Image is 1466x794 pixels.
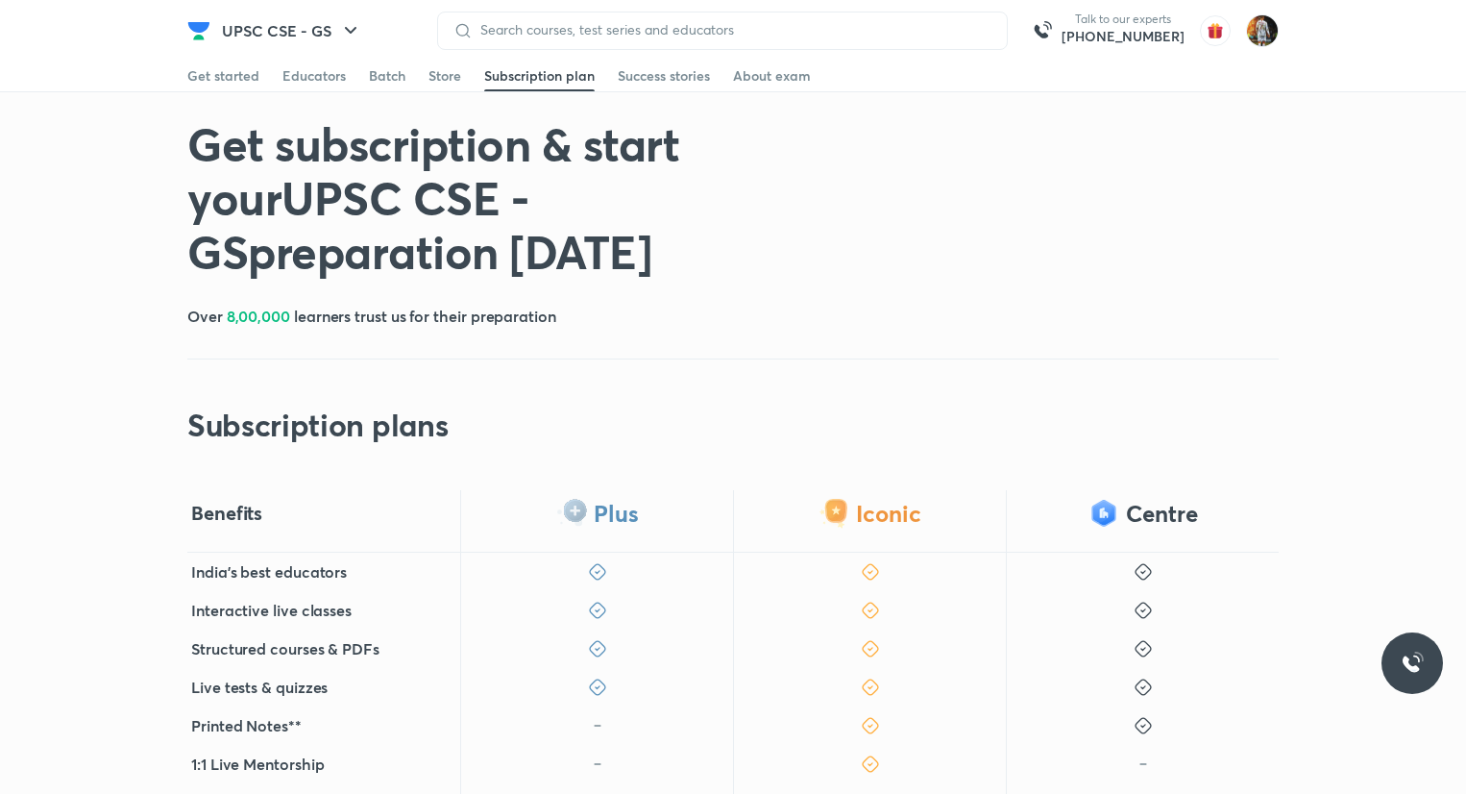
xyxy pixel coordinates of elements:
img: ttu [1401,652,1424,675]
button: UPSC CSE - GS [210,12,374,50]
h1: Get subscription & start your UPSC CSE - GS preparation [DATE] [187,116,843,278]
a: Subscription plan [484,61,595,91]
a: Batch [369,61,405,91]
div: Batch [369,66,405,86]
h5: Interactive live classes [191,599,352,622]
a: Educators [282,61,346,91]
input: Search courses, test series and educators [473,22,991,37]
div: Subscription plan [484,66,595,86]
img: icon [588,755,607,774]
h5: Live tests & quizzes [191,676,328,699]
img: call-us [1023,12,1062,50]
img: Company Logo [187,19,210,42]
div: Store [428,66,461,86]
a: Get started [187,61,259,91]
div: Get started [187,66,259,86]
a: About exam [733,61,811,91]
span: 8,00,000 [227,306,290,326]
img: Prakhar Singh [1246,14,1279,47]
img: avatar [1200,15,1231,46]
div: Success stories [618,66,710,86]
a: [PHONE_NUMBER] [1062,27,1185,46]
div: Educators [282,66,346,86]
a: Store [428,61,461,91]
h2: Subscription plans [187,406,448,444]
h5: Printed Notes** [191,714,302,737]
img: icon [1134,755,1153,774]
h5: 1:1 Live Mentorship [191,753,324,776]
img: icon [588,716,607,735]
h4: Benefits [191,501,262,526]
div: About exam [733,66,811,86]
h5: Over learners trust us for their preparation [187,305,556,328]
h5: India's best educators [191,560,347,583]
p: Talk to our experts [1062,12,1185,27]
a: Success stories [618,61,710,91]
h5: Structured courses & PDFs [191,637,379,660]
